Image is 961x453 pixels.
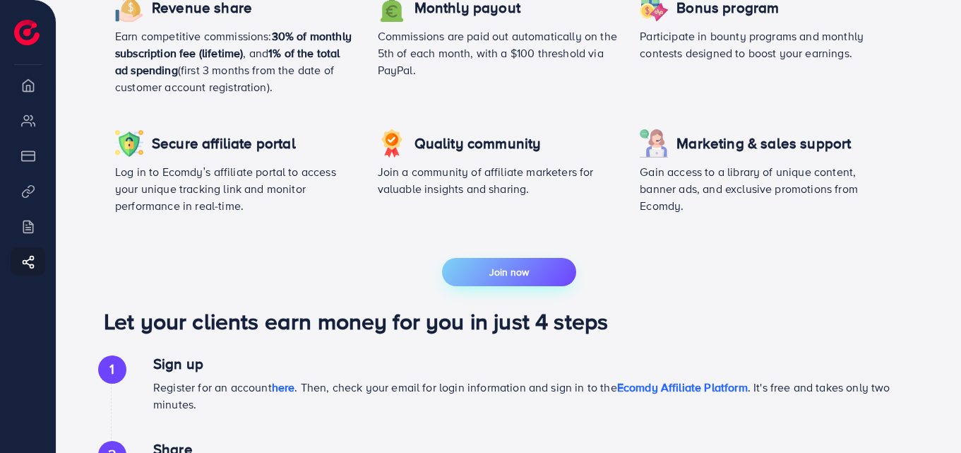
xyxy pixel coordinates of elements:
div: 1 [98,355,126,384]
h4: Secure affiliate portal [152,135,296,153]
p: Register for an account . Then, check your email for login information and sign in to the . It's ... [153,379,893,413]
iframe: Chat [901,389,950,442]
span: here [272,380,295,395]
h1: Let your clients earn money for you in just 4 steps [104,307,914,334]
span: , and [243,45,268,61]
img: icon revenue share [378,129,406,158]
p: Commissions are paid out automatically on the 5th of each month, with a $100 threshold via PayPal. [378,28,618,78]
span: 1% of the total ad spending [115,45,340,78]
h4: Marketing & sales support [676,135,851,153]
span: Join now [489,265,529,279]
h4: Quality community [414,135,542,153]
p: Join a community of affiliate marketers for valuable insights and sharing. [378,163,618,197]
img: icon revenue share [640,129,668,158]
span: 30% of monthly subscription fee (lifetime) [115,28,352,61]
p: Log in to Ecomdy’s affiliate portal to access your unique tracking link and monitor performance i... [115,163,355,214]
span: Ecomdy Affiliate Platform [617,380,748,395]
p: Earn competitive commissions: (first 3 months from the date of customer account registration). [115,28,355,95]
img: logo [14,20,40,45]
img: icon revenue share [115,129,143,158]
p: Gain access to a library of unique content, banner ads, and exclusive promotions from Ecomdy. [640,163,880,214]
button: Join now [442,258,576,286]
h4: Sign up [153,355,893,373]
p: Participate in bounty programs and monthly contests designed to boost your earnings. [640,28,880,61]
